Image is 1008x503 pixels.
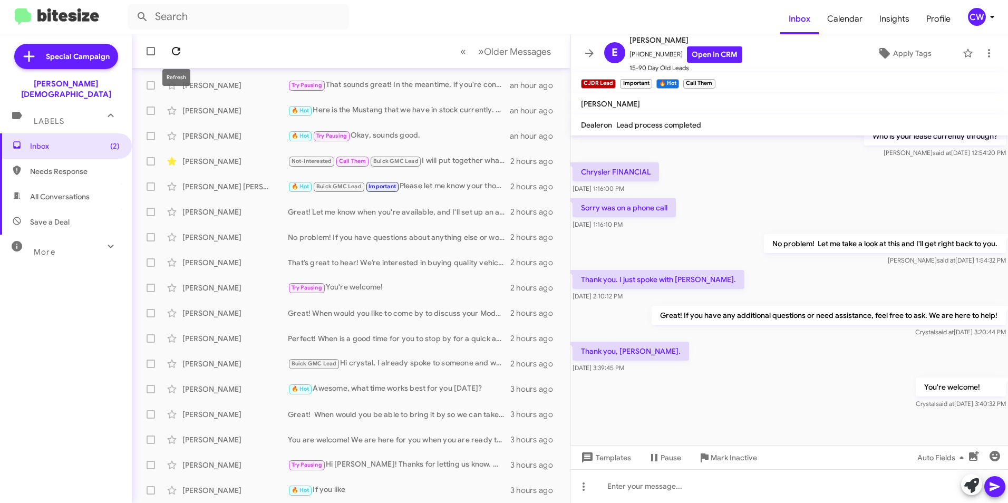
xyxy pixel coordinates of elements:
[629,34,742,46] span: [PERSON_NAME]
[288,383,510,395] div: Awesome, what time works best for you [DATE]?
[182,105,288,116] div: [PERSON_NAME]
[573,198,676,217] p: Sorry was on a phone call
[292,132,309,139] span: 🔥 Hot
[937,256,955,264] span: said at
[182,384,288,394] div: [PERSON_NAME]
[935,328,954,336] span: said at
[573,364,624,372] span: [DATE] 3:39:45 PM
[612,44,618,61] span: E
[288,130,510,142] div: Okay, sounds good.
[288,104,510,117] div: Here is the Mustang that we have in stock currently. What are your thoughts?
[581,99,640,109] span: [PERSON_NAME]
[909,448,976,467] button: Auto Fields
[454,41,472,62] button: Previous
[292,385,309,392] span: 🔥 Hot
[916,400,1006,408] span: Crystal [DATE] 3:40:32 PM
[629,46,742,63] span: [PHONE_NUMBER]
[288,357,510,370] div: Hi crystal, I already spoke to someone and we were unable to get to a good range.
[510,131,561,141] div: an hour ago
[573,162,659,181] p: Chrysler FINANCIAL
[711,448,757,467] span: Mark Inactive
[510,156,561,167] div: 2 hours ago
[780,4,819,34] a: Inbox
[292,487,309,494] span: 🔥 Hot
[30,191,90,202] span: All Conversations
[639,448,690,467] button: Pause
[581,120,612,130] span: Dealeron
[292,158,332,165] span: Not-Interested
[182,409,288,420] div: [PERSON_NAME]
[652,306,1006,325] p: Great! If you have any additional questions or need assistance, feel free to ask. We are here to ...
[182,460,288,470] div: [PERSON_NAME]
[510,181,561,192] div: 2 hours ago
[478,45,484,58] span: »
[656,79,679,89] small: 🔥 Hot
[573,220,623,228] span: [DATE] 1:16:10 PM
[871,4,918,34] a: Insights
[288,333,510,344] div: Perfect! When is a good time for you to stop by for a quick appraisal?
[182,308,288,318] div: [PERSON_NAME]
[182,131,288,141] div: [PERSON_NAME]
[573,292,623,300] span: [DATE] 2:10:12 PM
[288,257,510,268] div: That’s great to hear! We’re interested in buying quality vehicles so If you are ever in the marke...
[182,207,288,217] div: [PERSON_NAME]
[510,333,561,344] div: 2 hours ago
[30,141,120,151] span: Inbox
[288,308,510,318] div: Great! When would you like to come by to discuss your Model X and explore your options?
[510,434,561,445] div: 3 hours ago
[510,232,561,243] div: 2 hours ago
[339,158,366,165] span: Call Them
[884,149,1006,157] span: [PERSON_NAME] [DATE] 12:54:20 PM
[683,79,715,89] small: Call Them
[128,4,349,30] input: Search
[629,63,742,73] span: 15-90 Day Old Leads
[288,282,510,294] div: You're welcome!
[292,183,309,190] span: 🔥 Hot
[893,44,932,63] span: Apply Tags
[959,8,996,26] button: CW
[573,342,689,361] p: Thank you, [PERSON_NAME].
[316,183,362,190] span: Buick GMC Lead
[288,459,510,471] div: Hi [PERSON_NAME]! Thanks for letting us know. We will be here for you when you are ready. Please ...
[460,45,466,58] span: «
[14,44,118,69] a: Special Campaign
[182,283,288,293] div: [PERSON_NAME]
[110,141,120,151] span: (2)
[933,149,951,157] span: said at
[292,82,322,89] span: Try Pausing
[288,79,510,91] div: That sounds great! In the meantime, if you're considering selling your current vehicle, let me kn...
[288,434,510,445] div: You are welcome! We are here for you when you are ready to purchase, trade, or sell. Keep us in m...
[510,257,561,268] div: 2 hours ago
[510,80,561,91] div: an hour ago
[687,46,742,63] a: Open in CRM
[288,180,510,192] div: Please let me know your thoughts, and if there is anything else I can help answer.
[819,4,871,34] a: Calendar
[292,284,322,291] span: Try Pausing
[182,359,288,369] div: [PERSON_NAME]
[182,181,288,192] div: [PERSON_NAME] [PERSON_NAME]
[570,448,639,467] button: Templates
[864,127,1006,146] p: Who is your lease currently through?
[182,333,288,344] div: [PERSON_NAME]
[288,232,510,243] div: No problem! If you have questions about anything else or would like to discuss your vehicle, just...
[288,409,510,420] div: Great! When would you be able to bring it by so we can take a look at it?
[573,185,624,192] span: [DATE] 1:16:00 PM
[581,79,616,89] small: CJDR Lead
[46,51,110,62] span: Special Campaign
[316,132,347,139] span: Try Pausing
[510,384,561,394] div: 3 hours ago
[182,156,288,167] div: [PERSON_NAME]
[764,234,1006,253] p: No problem! Let me take a look at this and I'll get right back to you.
[484,46,551,57] span: Older Messages
[30,166,120,177] span: Needs Response
[690,448,765,467] button: Mark Inactive
[510,308,561,318] div: 2 hours ago
[162,69,190,86] div: Refresh
[573,270,744,289] p: Thank you. I just spoke with [PERSON_NAME].
[510,460,561,470] div: 3 hours ago
[579,448,631,467] span: Templates
[182,232,288,243] div: [PERSON_NAME]
[369,183,396,190] span: Important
